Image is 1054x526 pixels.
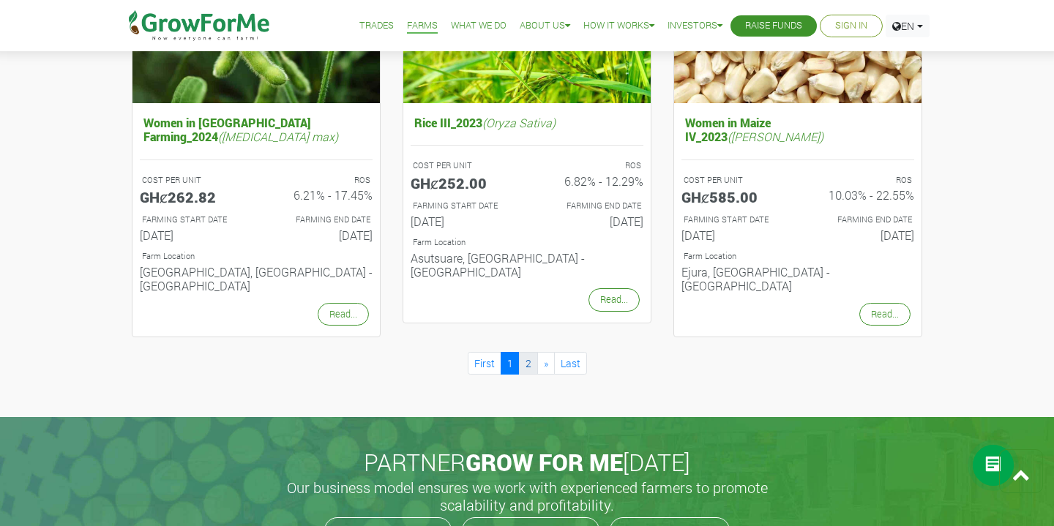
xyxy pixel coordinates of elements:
h6: [DATE] [140,228,245,242]
p: FARMING END DATE [811,214,912,226]
p: ROS [269,174,370,187]
h5: Our business model ensures we work with experienced farmers to promote scalability and profitabil... [271,478,783,514]
a: Farms [407,18,438,34]
span: » [544,356,548,370]
p: FARMING END DATE [540,200,641,212]
a: Read... [318,303,369,326]
a: Sign In [835,18,867,34]
a: About Us [520,18,570,34]
h6: [GEOGRAPHIC_DATA], [GEOGRAPHIC_DATA] - [GEOGRAPHIC_DATA] [140,265,373,293]
p: Location of Farm [413,236,641,249]
h2: PARTNER [DATE] [127,448,927,476]
h5: Rice III_2023 [411,112,643,133]
a: EN [886,15,930,37]
h6: Ejura, [GEOGRAPHIC_DATA] - [GEOGRAPHIC_DATA] [681,265,914,293]
h6: [DATE] [538,214,643,228]
nav: Page Navigation [132,352,922,375]
a: First [468,352,501,375]
p: COST PER UNIT [684,174,785,187]
p: ROS [811,174,912,187]
h5: Women in Maize IV_2023 [681,112,914,147]
p: FARMING END DATE [269,214,370,226]
h5: GHȼ262.82 [140,188,245,206]
h6: 6.82% - 12.29% [538,174,643,188]
h6: [DATE] [267,228,373,242]
h5: GHȼ252.00 [411,174,516,192]
p: FARMING START DATE [413,200,514,212]
i: (Oryza Sativa) [482,115,556,130]
h6: Asutsuare, [GEOGRAPHIC_DATA] - [GEOGRAPHIC_DATA] [411,251,643,279]
h5: Women in [GEOGRAPHIC_DATA] Farming_2024 [140,112,373,147]
a: Raise Funds [745,18,802,34]
a: Read... [859,303,911,326]
span: GROW FOR ME [466,446,623,478]
i: ([PERSON_NAME]) [728,129,823,144]
p: Location of Farm [684,250,912,263]
a: 1 [501,352,520,375]
h6: [DATE] [411,214,516,228]
p: FARMING START DATE [142,214,243,226]
p: Location of Farm [142,250,370,263]
p: ROS [540,159,641,172]
a: Last [554,352,587,375]
h5: GHȼ585.00 [681,188,787,206]
a: What We Do [451,18,507,34]
a: Investors [668,18,722,34]
a: Trades [359,18,394,34]
p: COST PER UNIT [142,174,243,187]
a: 2 [519,352,538,375]
p: FARMING START DATE [684,214,785,226]
a: How it Works [583,18,654,34]
h6: 6.21% - 17.45% [267,188,373,202]
i: ([MEDICAL_DATA] max) [218,129,338,144]
a: Read... [588,288,640,311]
h6: [DATE] [681,228,787,242]
h6: [DATE] [809,228,914,242]
h6: 10.03% - 22.55% [809,188,914,202]
p: COST PER UNIT [413,159,514,172]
